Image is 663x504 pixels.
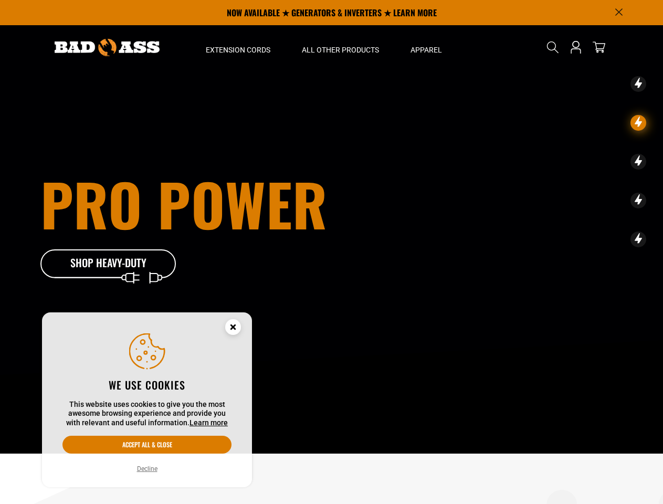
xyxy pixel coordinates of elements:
[544,39,561,56] summary: Search
[302,45,379,55] span: All Other Products
[134,464,161,474] button: Decline
[411,45,442,55] span: Apparel
[40,249,177,279] a: Shop Heavy-Duty
[395,25,458,69] summary: Apparel
[40,175,390,233] h1: Pro Power
[190,418,228,427] a: Learn more
[206,45,270,55] span: Extension Cords
[62,378,231,392] h2: We use cookies
[62,436,231,454] button: Accept all & close
[55,39,160,56] img: Bad Ass Extension Cords
[286,25,395,69] summary: All Other Products
[62,400,231,428] p: This website uses cookies to give you the most awesome browsing experience and provide you with r...
[42,312,252,488] aside: Cookie Consent
[190,25,286,69] summary: Extension Cords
